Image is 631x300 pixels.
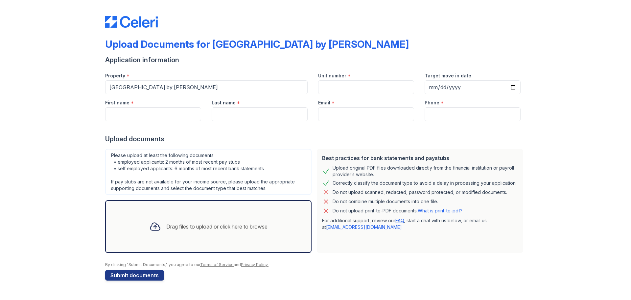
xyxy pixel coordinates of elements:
div: Upload original PDF files downloaded directly from the financial institution or payroll provider’... [333,165,518,178]
label: Email [318,99,330,106]
div: Please upload at least the following documents: • employed applicants: 2 months of most recent pa... [105,149,312,195]
a: [EMAIL_ADDRESS][DOMAIN_NAME] [326,224,402,230]
p: Do not upload print-to-PDF documents. [333,207,462,214]
label: Property [105,72,125,79]
label: Phone [425,99,439,106]
a: FAQ [395,218,404,223]
div: Do not upload scanned, redacted, password protected, or modified documents. [333,188,507,196]
p: For additional support, review our , start a chat with us below, or email us at [322,217,518,231]
div: Best practices for bank statements and paystubs [322,154,518,162]
label: Target move in date [425,72,471,79]
div: Correctly classify the document type to avoid a delay in processing your application. [333,179,517,187]
div: Upload Documents for [GEOGRAPHIC_DATA] by [PERSON_NAME] [105,38,409,50]
a: What is print-to-pdf? [418,208,462,213]
div: Do not combine multiple documents into one file. [333,198,438,205]
div: Upload documents [105,134,526,144]
a: Privacy Policy. [241,262,269,267]
label: Unit number [318,72,346,79]
div: By clicking "Submit Documents," you agree to our and [105,262,526,267]
label: Last name [212,99,236,106]
label: First name [105,99,129,106]
div: Drag files to upload or click here to browse [166,223,268,231]
a: Terms of Service [200,262,234,267]
img: CE_Logo_Blue-a8612792a0a2168367f1c8372b55b34899dd931a85d93a1a3d3e32e68fde9ad4.png [105,16,158,28]
div: Application information [105,55,526,65]
button: Submit documents [105,270,164,281]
